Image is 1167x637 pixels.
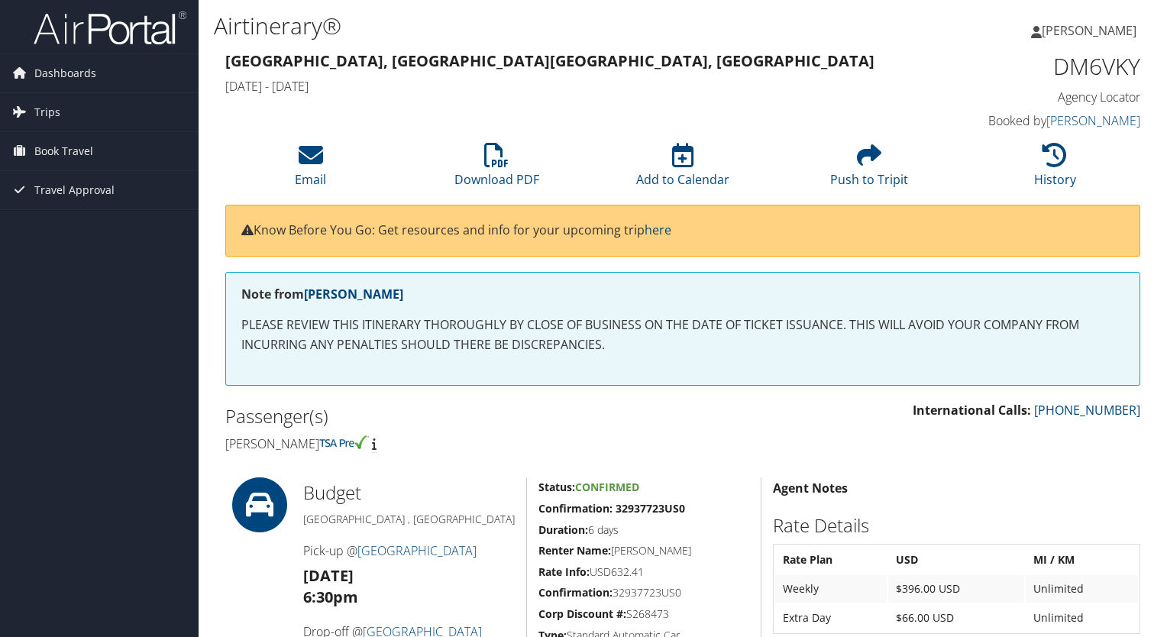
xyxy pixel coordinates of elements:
[1026,604,1138,632] td: Unlimited
[34,93,60,131] span: Trips
[303,542,515,559] h4: Pick-up @
[913,402,1031,419] strong: International Calls:
[241,286,403,302] strong: Note from
[303,480,515,506] h2: Budget
[1026,575,1138,603] td: Unlimited
[775,546,886,574] th: Rate Plan
[773,480,848,496] strong: Agent Notes
[538,564,590,579] strong: Rate Info:
[929,112,1140,129] h4: Booked by
[775,575,886,603] td: Weekly
[34,171,115,209] span: Travel Approval
[538,480,575,494] strong: Status:
[636,151,729,188] a: Add to Calendar
[538,606,626,621] strong: Corp Discount #:
[225,403,671,429] h2: Passenger(s)
[645,221,671,238] a: here
[888,546,1024,574] th: USD
[303,512,515,527] h5: [GEOGRAPHIC_DATA] , [GEOGRAPHIC_DATA]
[34,54,96,92] span: Dashboards
[241,315,1124,354] p: PLEASE REVIEW THIS ITINERARY THOROUGHLY BY CLOSE OF BUSINESS ON THE DATE OF TICKET ISSUANCE. THIS...
[888,604,1024,632] td: $66.00 USD
[214,10,839,42] h1: Airtinerary®
[929,89,1140,105] h4: Agency Locator
[454,151,539,188] a: Download PDF
[538,501,685,516] strong: Confirmation: 32937723US0
[888,575,1024,603] td: $396.00 USD
[773,513,1140,538] h2: Rate Details
[319,435,369,449] img: tsa-precheck.png
[538,522,588,537] strong: Duration:
[304,286,403,302] a: [PERSON_NAME]
[929,50,1140,82] h1: DM6VKY
[1042,22,1136,39] span: [PERSON_NAME]
[538,543,749,558] h5: [PERSON_NAME]
[34,132,93,170] span: Book Travel
[538,543,611,558] strong: Renter Name:
[241,221,1124,241] p: Know Before You Go: Get resources and info for your upcoming trip
[225,435,671,452] h4: [PERSON_NAME]
[34,10,186,46] img: airportal-logo.png
[538,585,749,600] h5: 32937723US0
[1034,151,1076,188] a: History
[303,565,354,586] strong: [DATE]
[303,587,358,607] strong: 6:30pm
[1031,8,1152,53] a: [PERSON_NAME]
[830,151,908,188] a: Push to Tripit
[538,585,613,600] strong: Confirmation:
[538,606,749,622] h5: S268473
[538,522,749,538] h5: 6 days
[1046,112,1140,129] a: [PERSON_NAME]
[357,542,477,559] a: [GEOGRAPHIC_DATA]
[295,151,326,188] a: Email
[1034,402,1140,419] a: [PHONE_NUMBER]
[775,604,886,632] td: Extra Day
[575,480,639,494] span: Confirmed
[225,50,874,71] strong: [GEOGRAPHIC_DATA], [GEOGRAPHIC_DATA] [GEOGRAPHIC_DATA], [GEOGRAPHIC_DATA]
[225,78,906,95] h4: [DATE] - [DATE]
[1026,546,1138,574] th: MI / KM
[538,564,749,580] h5: USD632.41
